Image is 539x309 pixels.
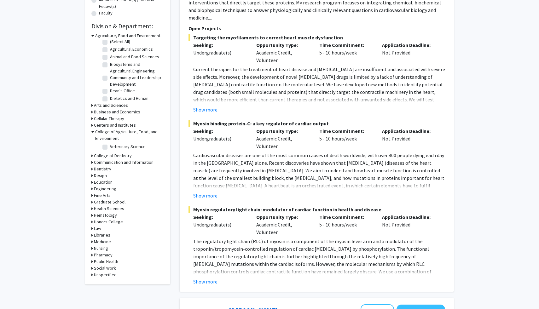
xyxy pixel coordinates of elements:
[95,32,160,39] h3: Agriculture, Food and Environment
[188,120,445,127] span: Myosin binding protein-C: a key regulator of cardiac output
[377,213,440,236] div: Not Provided
[315,127,378,150] div: 5 - 10 hours/week
[110,38,130,45] label: (Select All)
[94,212,117,219] h3: Hematology
[315,213,378,236] div: 5 - 10 hours/week
[94,159,154,166] h3: Communication and Information
[110,46,153,53] label: Agricultural Economics
[193,135,247,142] div: Undergraduate(s)
[94,152,132,159] h3: College of Dentistry
[94,172,107,179] h3: Design
[193,66,445,125] span: Current therapies for the treatment of heart disease and [MEDICAL_DATA] are insufficient and asso...
[91,22,164,30] h2: Division & Department:
[94,245,108,252] h3: Nursing
[382,213,436,221] p: Application Deadline:
[110,88,135,94] label: Dean's Office
[94,238,111,245] h3: Medicine
[193,106,217,113] button: Show more
[377,127,440,150] div: Not Provided
[188,34,445,41] span: Targeting the myofilaments to correct heart muscle dysfunction
[188,206,445,213] span: Myosin regulatory light chain: modulator of cardiac function in health and disease
[110,54,159,60] label: Animal and Food Sciences
[94,102,128,109] h3: Arts and Sciences
[252,41,315,64] div: Academic Credit, Volunteer
[252,213,315,236] div: Academic Credit, Volunteer
[315,41,378,64] div: 5 - 10 hours/week
[110,61,162,74] label: Biosystems and Agricultural Engineering
[319,41,373,49] p: Time Commitment:
[382,41,436,49] p: Application Deadline:
[193,278,217,285] button: Show more
[94,199,125,205] h3: Graduate School
[94,179,113,186] h3: Education
[94,122,136,129] h3: Centers and Institutes
[94,272,117,278] h3: Unspecified
[94,186,116,192] h3: Engineering
[94,225,101,232] h3: Law
[319,127,373,135] p: Time Commitment:
[193,41,247,49] p: Seeking:
[94,166,111,172] h3: Dentistry
[110,74,162,88] label: Community and Leadership Development
[95,129,164,142] h3: College of Agriculture, Food, and Environment
[5,281,27,304] iframe: Chat
[94,252,113,258] h3: Pharmacy
[94,192,111,199] h3: Fine Arts
[256,213,310,221] p: Opportunity Type:
[193,127,247,135] p: Seeking:
[377,41,440,64] div: Not Provided
[252,127,315,150] div: Academic Credit, Volunteer
[193,192,217,199] button: Show more
[193,152,444,204] span: Cardiovascular diseases are one of the most common causes of death worldwide, with over 400 peopl...
[256,41,310,49] p: Opportunity Type:
[94,258,118,265] h3: Public Health
[94,232,110,238] h3: Libraries
[94,109,140,115] h3: Business and Economics
[193,238,439,290] span: The regulatory light chain (RLC) of myosin is a component of the myosin lever arm and a modulator...
[193,49,247,56] div: Undergraduate(s)
[382,127,436,135] p: Application Deadline:
[256,127,310,135] p: Opportunity Type:
[193,213,247,221] p: Seeking:
[193,221,247,228] div: Undergraduate(s)
[110,95,162,108] label: Dietetics and Human Nutrition
[94,205,124,212] h3: Health Sciences
[319,213,373,221] p: Time Commitment:
[94,115,124,122] h3: Cellular Therapy
[94,265,116,272] h3: Social Work
[188,25,445,32] p: Open Projects
[99,10,113,16] label: Faculty
[94,219,123,225] h3: Honors College
[110,143,146,150] label: Veterinary Science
